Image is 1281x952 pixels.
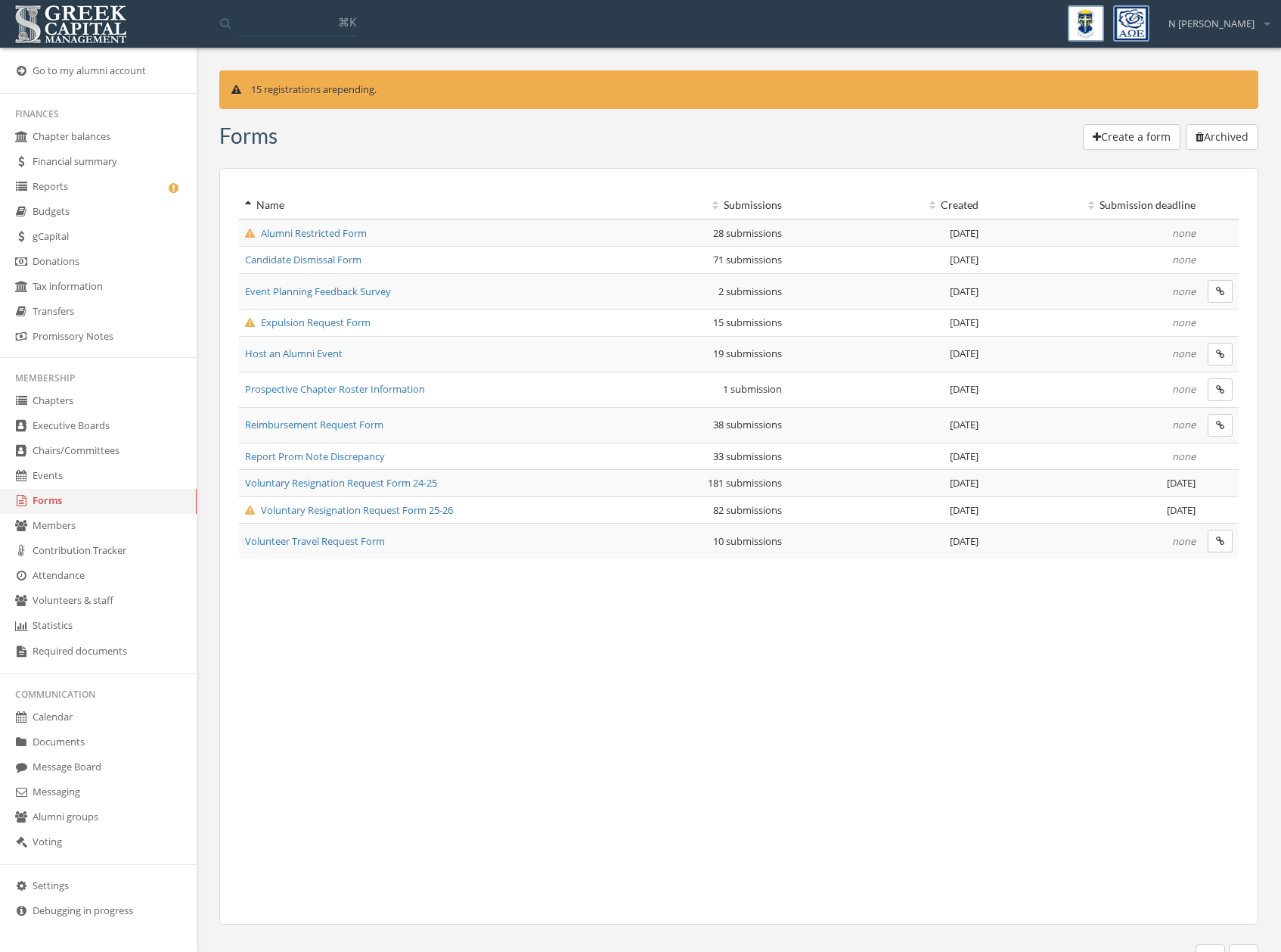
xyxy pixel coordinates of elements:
td: [DATE] [788,309,984,336]
a: Voluntary Resignation Request Form 25-26 [245,503,453,517]
span: 1 submission [723,382,782,396]
em: none [1172,418,1196,431]
a: Event Planning Feedback Survey [245,285,391,298]
em: none [1172,534,1196,548]
em: none [1172,347,1196,360]
h3: Form s [219,124,278,148]
em: none [1172,316,1196,329]
th: Submissions [572,191,788,219]
a: Prospective Chapter Roster Information [245,382,425,396]
td: [DATE] [788,496,984,524]
a: Reimbursement Request Form [245,418,383,431]
a: Report Prom Note Discrepancy [245,450,385,463]
span: 33 submissions [713,450,782,463]
div: N [PERSON_NAME] [1158,5,1270,31]
span: N [PERSON_NAME] [1168,17,1255,31]
div: are pending. [219,70,1258,109]
span: 181 submissions [708,476,782,490]
td: [DATE] [788,470,984,497]
em: none [1172,253,1196,266]
span: 2 submissions [718,285,782,298]
td: [DATE] [788,372,984,407]
span: 38 submissions [713,418,782,431]
td: [DATE] [788,247,984,274]
th: Submission deadline [985,191,1202,219]
span: 71 submissions [713,253,782,266]
td: [DATE] [985,496,1202,524]
th: Name [239,191,572,219]
td: [DATE] [788,524,984,559]
a: Volunteer Travel Request Form [245,534,385,548]
button: Archived [1186,124,1258,150]
em: none [1172,226,1196,240]
button: Create a form [1083,124,1180,150]
span: 10 submissions [713,534,782,548]
em: none [1172,285,1196,298]
em: none [1172,450,1196,463]
span: ⌘K [338,14,356,30]
a: Candidate Dismissal Form [245,253,361,266]
td: [DATE] [985,470,1202,497]
td: [DATE] [788,336,984,372]
td: [DATE] [788,219,984,247]
td: [DATE] [788,273,984,309]
a: Host an Alumni Event [245,347,343,360]
a: Alumni Restricted Form [245,226,367,240]
span: 15 registrations [251,82,321,96]
th: Created [788,191,984,219]
span: 82 submissions [713,503,782,517]
span: 28 submissions [713,226,782,240]
span: 15 submissions [713,316,782,329]
td: [DATE] [788,407,984,443]
span: 19 submissions [713,347,782,360]
td: [DATE] [788,443,984,470]
em: none [1172,382,1196,396]
a: Expulsion Request Form [245,316,371,329]
a: Voluntary Resignation Request Form 24-25 [245,476,437,490]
